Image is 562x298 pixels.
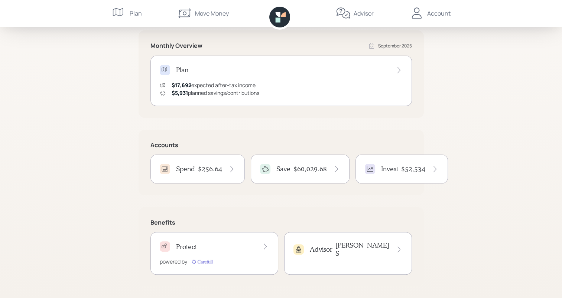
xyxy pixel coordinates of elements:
[378,43,412,49] div: September 2025
[150,42,202,49] h5: Monthly Overview
[401,165,425,173] h4: $52,534
[176,243,197,251] h4: Protect
[160,258,187,265] div: powered by
[335,241,390,257] h4: [PERSON_NAME] S
[276,165,290,173] h4: Save
[172,89,259,97] div: planned savings/contributions
[150,219,412,226] h5: Benefits
[176,66,188,74] h4: Plan
[172,82,191,89] span: $17,692
[130,9,142,18] div: Plan
[310,245,332,254] h4: Advisor
[293,165,327,173] h4: $60,029.68
[176,165,195,173] h4: Spend
[195,9,229,18] div: Move Money
[190,258,214,265] img: carefull-M2HCGCDH.digested.png
[381,165,398,173] h4: Invest
[354,9,374,18] div: Advisor
[198,165,222,173] h4: $256.64
[172,89,188,96] span: $5,931
[427,9,451,18] div: Account
[150,142,412,149] h5: Accounts
[172,81,256,89] div: expected after-tax income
